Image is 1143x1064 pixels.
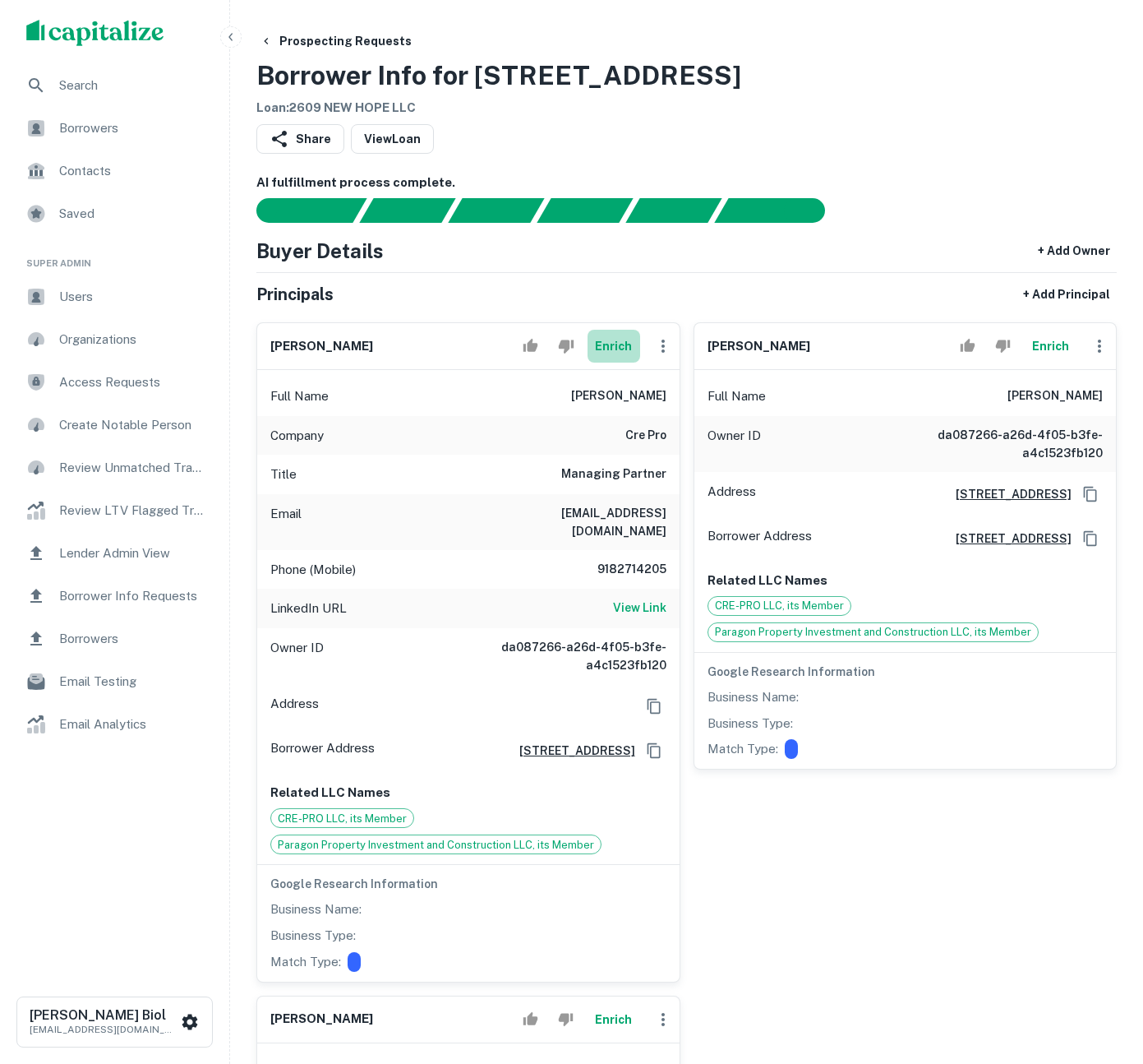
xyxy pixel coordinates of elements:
[270,599,347,618] p: LinkedIn URL
[13,320,216,359] a: Organizations
[551,330,580,363] button: Reject
[13,491,216,530] a: Review LTV Flagged Transactions
[1031,236,1117,266] button: + Add Owner
[506,742,635,760] a: [STREET_ADDRESS]
[13,66,216,105] a: Search
[642,738,666,763] button: Copy Address
[59,415,206,435] span: Create Notable Person
[13,405,216,445] a: Create Notable Person
[625,198,721,223] div: Principals found, still searching for contact information. This may take time...
[256,282,334,307] h5: Principals
[715,198,845,223] div: AI fulfillment process complete.
[469,504,666,540] h6: [EMAIL_ADDRESS][DOMAIN_NAME]
[568,560,666,580] h6: 9182714205
[256,236,384,266] h4: Buyer Details
[270,638,324,674] p: Owner ID
[59,629,206,649] span: Borrowers
[1016,280,1117,309] button: + Add Principal
[1078,482,1103,507] button: Copy Address
[253,26,418,56] button: Prospecting Requests
[707,337,810,356] h6: [PERSON_NAME]
[1061,932,1143,1011] iframe: Chat Widget
[270,426,324,446] p: Company
[270,926,356,946] p: Business Type:
[613,599,666,618] a: View Link
[708,598,850,614] span: CRE-PRO LLC, its Member
[707,386,766,406] p: Full Name
[26,20,164,46] img: capitalize-logo.png
[13,662,216,701] a: Email Testing
[516,1003,545,1036] button: Accept
[270,900,362,919] p: Business Name:
[1007,386,1103,406] h6: [PERSON_NAME]
[256,56,741,95] h3: Borrower Info for [STREET_ADDRESS]
[59,458,206,478] span: Review Unmatched Transactions
[625,426,666,446] h6: cre pro
[59,372,206,392] span: Access Requests
[13,363,216,402] div: Access Requests
[59,586,206,606] span: Borrower Info Requests
[59,544,206,563] span: Lender Admin View
[469,638,666,674] h6: da087266-a26d-4f05-b3fe-a4c1523fb120
[270,875,666,893] h6: Google Research Information
[30,1022,177,1037] p: [EMAIL_ADDRESS][DOMAIN_NAME]
[707,571,1104,590] p: Related LLC Names
[270,694,319,719] p: Address
[59,204,206,224] span: Saved
[59,501,206,520] span: Review LTV Flagged Transactions
[13,194,216,234] a: Saved
[707,739,778,759] p: Match Type:
[359,198,455,223] div: Your request is received and processing...
[642,694,666,719] button: Copy Address
[906,426,1103,462] h6: da087266-a26d-4f05-b3fe-a4c1523fb120
[13,109,216,148] a: Borrowers
[613,599,666,617] h6: View Link
[1024,330,1076,363] button: Enrich
[351,124,434,154] a: ViewLoan
[13,619,216,659] a: Borrowers
[953,330,982,363] button: Accept
[59,76,206,95] span: Search
[16,997,213,1048] button: [PERSON_NAME] Biol[EMAIL_ADDRESS][DOMAIN_NAME]
[13,705,216,744] a: Email Analytics
[237,198,360,223] div: Sending borrower request to AI...
[256,99,741,118] h6: Loan : 2609 NEW HOPE LLC
[943,530,1072,548] a: [STREET_ADDRESS]
[707,687,799,707] p: Business Name:
[707,482,756,507] p: Address
[448,198,544,223] div: Documents found, AI parsing details...
[59,118,206,138] span: Borrowers
[59,161,206,181] span: Contacts
[13,237,216,277] li: Super Admin
[270,952,341,972] p: Match Type:
[707,426,761,462] p: Owner ID
[13,534,216,573] a: Lender Admin View
[561,465,666,484] h6: Managing Partner
[270,337,373,356] h6: [PERSON_NAME]
[13,277,216,317] a: Users
[707,714,793,733] p: Business Type:
[537,198,633,223] div: Principals found, AI now looking for contact information...
[13,576,216,616] div: Borrower Info Requests
[551,1003,580,1036] button: Reject
[943,485,1072,503] a: [STREET_ADDRESS]
[270,783,666,803] p: Related LLC Names
[59,287,206,307] span: Users
[707,526,812,551] p: Borrower Address
[13,151,216,191] div: Contacts
[256,173,1117,192] h6: AI fulfillment process complete.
